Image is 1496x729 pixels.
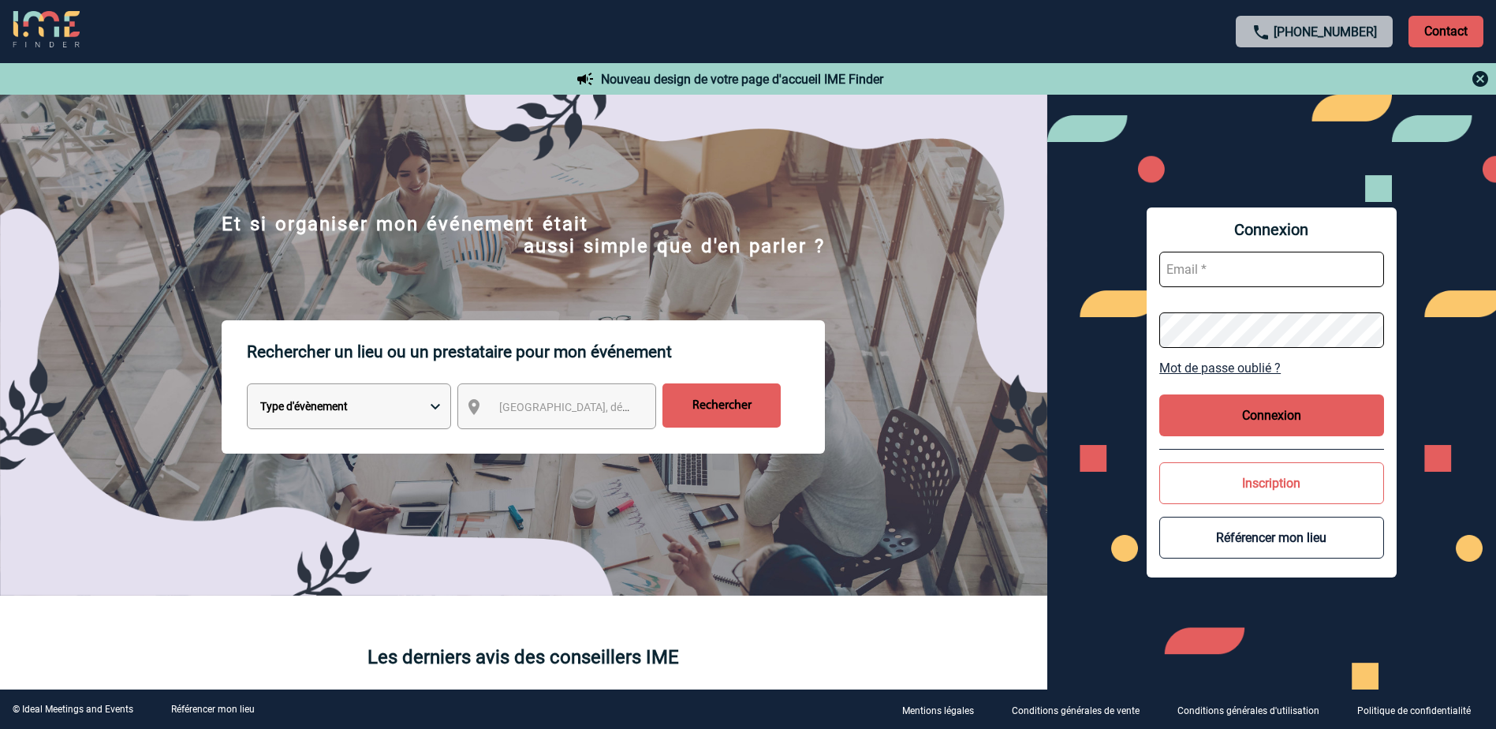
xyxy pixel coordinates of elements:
[1159,361,1384,376] a: Mot de passe oublié ?
[1159,517,1384,559] button: Référencer mon lieu
[999,702,1165,717] a: Conditions générales de vente
[1252,23,1270,42] img: call-24-px.png
[1159,394,1384,436] button: Connexion
[890,702,999,717] a: Mentions légales
[247,320,825,383] p: Rechercher un lieu ou un prestataire pour mon événement
[1159,252,1384,287] input: Email *
[171,704,255,715] a: Référencer mon lieu
[13,704,133,715] div: © Ideal Meetings and Events
[1012,705,1140,716] p: Conditions générales de vente
[1159,462,1384,504] button: Inscription
[1177,705,1319,716] p: Conditions générales d'utilisation
[1274,24,1377,39] a: [PHONE_NUMBER]
[1159,220,1384,239] span: Connexion
[499,401,718,413] span: [GEOGRAPHIC_DATA], département, région...
[662,383,781,428] input: Rechercher
[902,705,974,716] p: Mentions légales
[1357,705,1471,716] p: Politique de confidentialité
[1408,16,1483,47] p: Contact
[1345,702,1496,717] a: Politique de confidentialité
[1165,702,1345,717] a: Conditions générales d'utilisation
